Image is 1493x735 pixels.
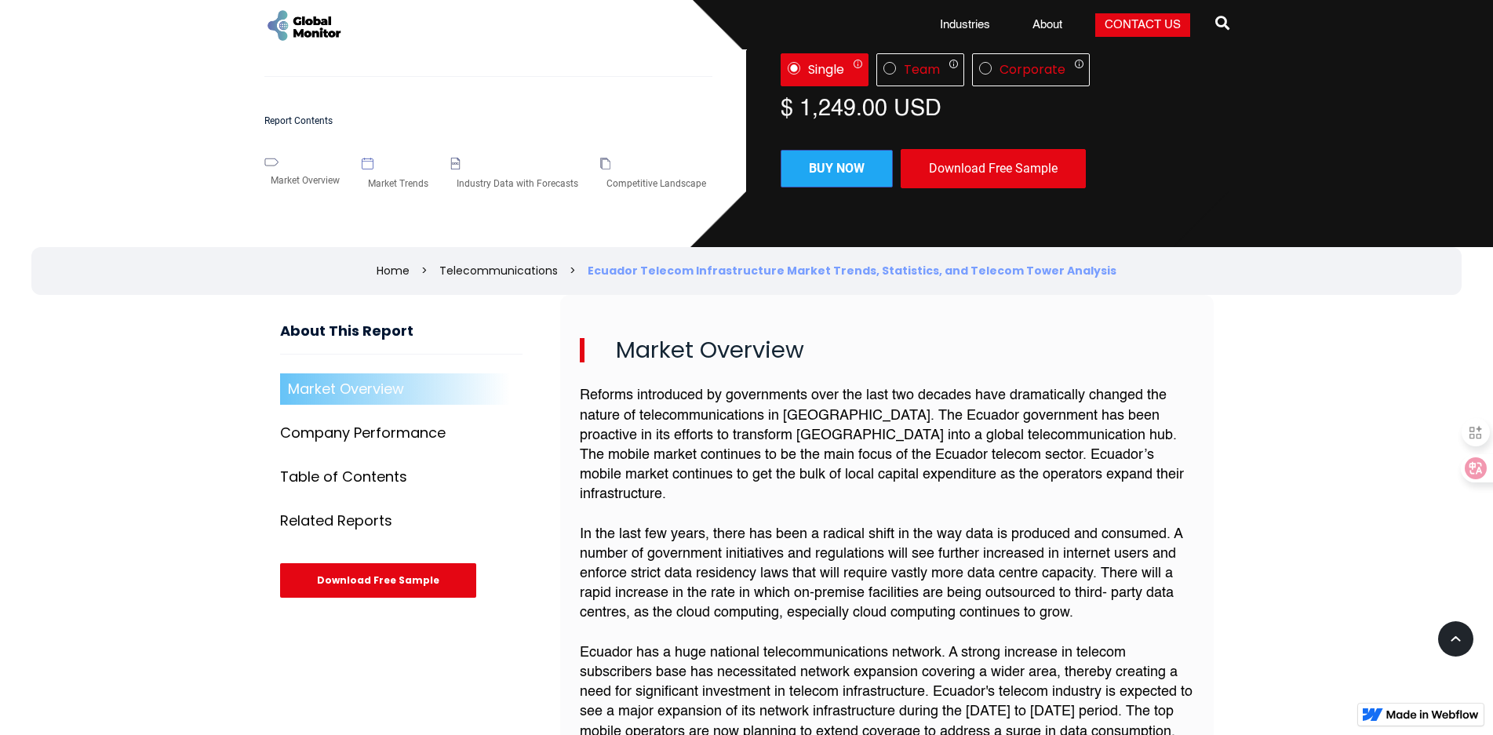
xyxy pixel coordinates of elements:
h2: Market Overview [580,338,1194,363]
a: Telecommunications [439,263,558,278]
span:  [1215,12,1229,34]
div: Related Reports [280,513,392,529]
a: Buy now [781,150,893,187]
a: Contact Us [1095,13,1190,37]
a: Related Reports [280,505,523,537]
a: Industries [930,17,1000,33]
div: > [570,263,576,278]
div: Single [808,62,844,78]
div: Market Overview [264,166,346,195]
div: Market Trends [362,169,435,198]
a: Company Performance [280,417,523,449]
div: Table of Contents [280,469,407,485]
div: Corporate [1000,62,1065,78]
div: Download Free Sample [280,563,476,598]
div: > [421,263,428,278]
div: License [781,53,1229,86]
a: About [1023,17,1072,33]
a: Market Overview [280,373,523,405]
a:  [1215,9,1229,41]
div: Ecuador Telecom Infrastructure Market Trends, Statistics, and Telecom Tower Analysis [588,263,1116,278]
div: Market Overview [288,381,404,397]
div: $ 1,249.00 USD [781,94,1229,118]
div: Industry Data with Forecasts [450,169,584,198]
a: Table of Contents [280,461,523,493]
div: Team [904,62,940,78]
h5: Report Contents [264,116,713,126]
div: Competitive Landscape [600,169,712,198]
div: Company Performance [280,425,446,441]
a: Home [377,263,410,278]
img: Made in Webflow [1386,710,1479,719]
a: home [264,8,343,43]
h3: About This Report [280,323,523,355]
div: Download Free Sample [901,149,1086,188]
